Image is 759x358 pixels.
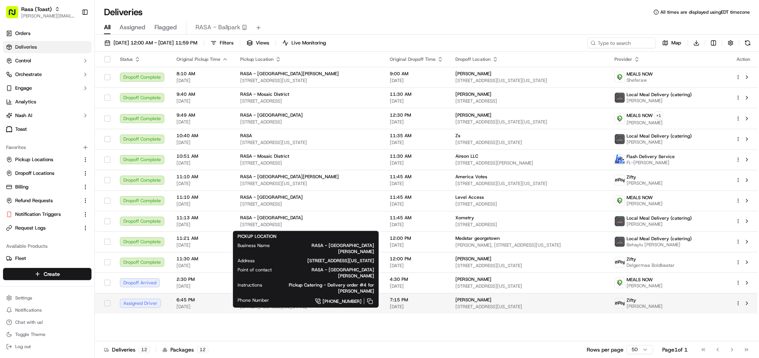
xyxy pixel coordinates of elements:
[240,181,378,187] span: [STREET_ADDRESS][US_STATE]
[176,78,228,84] span: [DATE]
[176,133,228,139] span: 10:40 AM
[587,38,656,48] input: Type to search
[615,257,625,267] img: zifty-logo-trans-sq.png
[15,57,31,64] span: Control
[6,225,79,231] a: Request Logs
[176,98,228,104] span: [DATE]
[3,109,91,122] button: Nash AI
[390,160,443,166] span: [DATE]
[390,181,443,187] span: [DATE]
[24,118,50,124] span: nakirzaman
[627,221,692,227] span: [PERSON_NAME]
[104,346,150,353] div: Deliveries
[390,242,443,248] span: [DATE]
[3,268,91,280] button: Create
[162,346,208,353] div: Packages
[139,346,150,353] div: 12
[176,276,228,282] span: 2:30 PM
[220,40,233,46] span: Filters
[176,222,228,228] span: [DATE]
[614,56,632,62] span: Provider
[118,97,138,106] button: See all
[176,56,220,62] span: Original Pickup Time
[101,38,201,48] button: [DATE] 12:00 AM - [DATE] 11:59 PM
[52,138,68,144] span: [DATE]
[455,98,602,104] span: [STREET_ADDRESS]
[15,225,46,231] span: Request Logs
[455,181,602,187] span: [STREET_ADDRESS][US_STATE][US_STATE]
[627,262,675,268] span: Delgermaa Boldbaatar
[6,211,79,218] a: Notification Triggers
[15,344,31,350] span: Log out
[240,201,378,207] span: [STREET_ADDRESS]
[15,331,46,337] span: Toggle Theme
[15,255,26,262] span: Fleet
[34,80,104,86] div: We're available if you need us!
[3,208,91,220] button: Notification Triggers
[3,41,91,53] a: Deliveries
[15,295,32,301] span: Settings
[6,197,79,204] a: Refund Requests
[3,222,91,234] button: Request Logs
[455,304,602,310] span: [STREET_ADDRESS][US_STATE]
[3,167,91,179] button: Dropoff Locations
[240,56,274,62] span: Pickup Location
[267,258,374,264] span: [STREET_ADDRESS][US_STATE]
[6,156,79,163] a: Pickup Locations
[238,297,269,303] span: Phone Number
[238,282,262,288] span: Instructions
[15,126,27,133] span: Toast
[176,215,228,221] span: 11:13 AM
[390,133,443,139] span: 11:35 AM
[240,98,378,104] span: [STREET_ADDRESS]
[15,112,32,119] span: Nash AI
[15,85,32,92] span: Engage
[34,73,124,80] div: Start new chat
[240,139,378,146] span: [STREET_ADDRESS][US_STATE]
[455,78,602,84] span: [STREET_ADDRESS][US_STATE][US_STATE]
[3,82,91,94] button: Engage
[390,194,443,200] span: 11:45 AM
[176,283,228,289] span: [DATE]
[627,133,692,139] span: Local Meal Delivery (catering)
[207,38,237,48] button: Filters
[455,276,491,282] span: [PERSON_NAME]
[176,242,228,248] span: [DATE]
[455,222,602,228] span: [STREET_ADDRESS]
[54,188,92,194] a: Powered byPylon
[3,317,91,328] button: Chat with us!
[3,195,91,207] button: Refund Requests
[176,153,228,159] span: 10:51 AM
[390,235,443,241] span: 12:00 PM
[3,252,91,265] button: Fleet
[3,293,91,303] button: Settings
[76,189,92,194] span: Pylon
[240,91,289,97] span: RASA - Mosaic District
[3,305,91,315] button: Notifications
[176,119,228,125] span: [DATE]
[8,111,20,123] img: nakirzaman
[120,56,133,62] span: Status
[240,174,339,180] span: RASA - [GEOGRAPHIC_DATA][PERSON_NAME]
[627,297,636,303] span: Zifty
[390,119,443,125] span: [DATE]
[176,174,228,180] span: 11:10 AM
[176,139,228,146] span: [DATE]
[113,40,197,46] span: [DATE] 12:00 AM - [DATE] 11:59 PM
[615,175,625,185] img: zifty-logo-trans-sq.png
[195,23,240,32] span: RASA - Ballpark
[455,139,602,146] span: [STREET_ADDRESS][US_STATE]
[587,346,624,353] p: Rows per page
[240,194,303,200] span: RASA - [GEOGRAPHIC_DATA]
[21,13,76,19] button: [PERSON_NAME][EMAIL_ADDRESS][DOMAIN_NAME]
[176,263,228,269] span: [DATE]
[671,40,681,46] span: Map
[627,120,663,126] span: [PERSON_NAME]
[48,138,50,144] span: •
[627,201,663,207] span: [PERSON_NAME]
[8,131,20,143] img: ezil cloma
[15,211,61,218] span: Notification Triggers
[282,242,374,255] span: RASA - [GEOGRAPHIC_DATA][PERSON_NAME]
[627,180,663,186] span: [PERSON_NAME]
